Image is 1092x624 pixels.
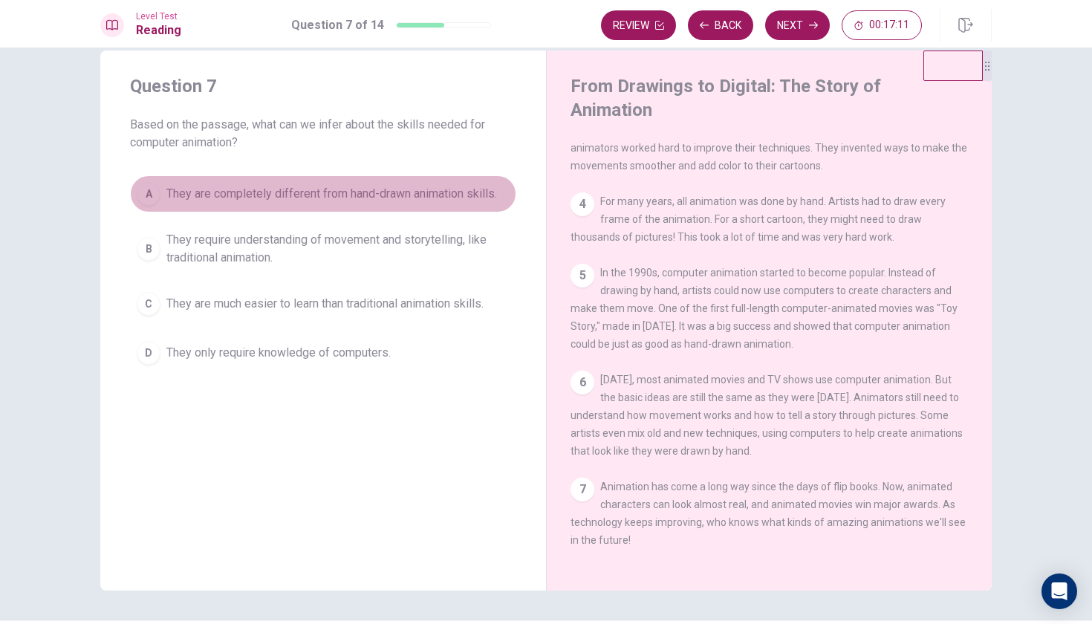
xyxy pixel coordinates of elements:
h4: From Drawings to Digital: The Story of Animation [571,74,964,122]
span: Animation has come a long way since the days of flip books. Now, animated characters can look alm... [571,481,966,546]
div: C [137,292,160,316]
div: 7 [571,478,594,501]
div: B [137,237,160,261]
button: CThey are much easier to learn than traditional animation skills. [130,285,516,322]
div: 6 [571,371,594,394]
div: D [137,341,160,365]
span: [DATE], most animated movies and TV shows use computer animation. But the basic ideas are still t... [571,374,963,457]
span: For many years, all animation was done by hand. Artists had to draw every frame of the animation.... [571,195,946,243]
h4: Question 7 [130,74,516,98]
h1: Question 7 of 14 [291,16,384,34]
span: Based on the passage, what can we infer about the skills needed for computer animation? [130,116,516,152]
div: A [137,182,160,206]
span: Level Test [136,11,181,22]
span: They are much easier to learn than traditional animation skills. [166,295,484,313]
span: 00:17:11 [869,19,909,31]
span: They are completely different from hand-drawn animation skills. [166,185,497,203]
span: They require understanding of movement and storytelling, like traditional animation. [166,231,510,267]
button: Back [688,10,753,40]
button: Review [601,10,676,40]
h1: Reading [136,22,181,39]
span: They only require knowledge of computers. [166,344,391,362]
button: BThey require understanding of movement and storytelling, like traditional animation. [130,224,516,273]
div: Open Intercom Messenger [1041,573,1077,609]
button: AThey are completely different from hand-drawn animation skills. [130,175,516,212]
div: 4 [571,192,594,216]
button: Next [765,10,830,40]
button: DThey only require knowledge of computers. [130,334,516,371]
span: In the 1990s, computer animation started to become popular. Instead of drawing by hand, artists c... [571,267,958,350]
button: 00:17:11 [842,10,922,40]
div: 5 [571,264,594,287]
